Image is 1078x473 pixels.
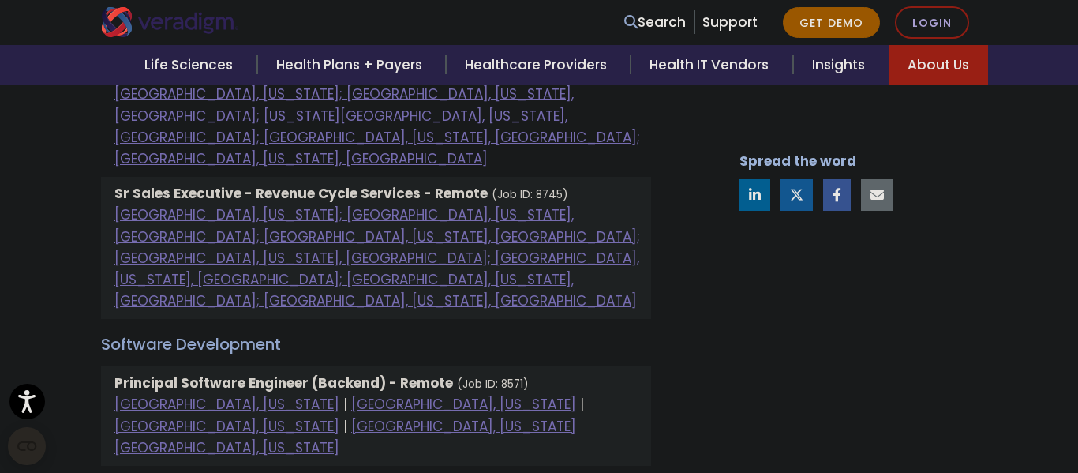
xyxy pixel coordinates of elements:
a: [GEOGRAPHIC_DATA], [US_STATE] [114,438,339,457]
span: | [580,395,584,414]
span: | [343,395,347,414]
small: (Job ID: 8745) [492,187,568,202]
small: (Job ID: 8571) [457,377,529,392]
a: [GEOGRAPHIC_DATA], [US_STATE]; [GEOGRAPHIC_DATA], [US_STATE], [GEOGRAPHIC_DATA]; [GEOGRAPHIC_DATA... [114,205,640,310]
strong: Principal Software Engineer (Backend) - Remote [114,374,453,392]
a: Get Demo [783,7,880,38]
a: [GEOGRAPHIC_DATA], [US_STATE] [351,417,576,436]
a: Healthcare Providers [446,45,631,85]
a: Login [895,6,969,39]
button: Open CMP widget [8,427,46,465]
a: [GEOGRAPHIC_DATA], [US_STATE] [351,395,576,414]
a: Insights [793,45,889,85]
a: Support [702,13,758,32]
img: Veradigm logo [101,7,239,37]
a: [GEOGRAPHIC_DATA], [US_STATE] [114,417,339,436]
a: Life Sciences [125,45,256,85]
a: Health Plans + Payers [257,45,446,85]
span: | [343,417,347,436]
strong: Sr Sales Executive - Revenue Cycle Services - Remote [114,184,488,203]
a: [GEOGRAPHIC_DATA], [US_STATE] [114,395,339,414]
a: [GEOGRAPHIC_DATA], [US_STATE]; [GEOGRAPHIC_DATA], [US_STATE], [GEOGRAPHIC_DATA]; [US_STATE][GEOGR... [114,84,640,168]
h4: Software Development [101,335,651,354]
a: Search [624,12,686,33]
a: About Us [889,45,988,85]
a: Health IT Vendors [631,45,792,85]
strong: Spread the word [739,152,856,171]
